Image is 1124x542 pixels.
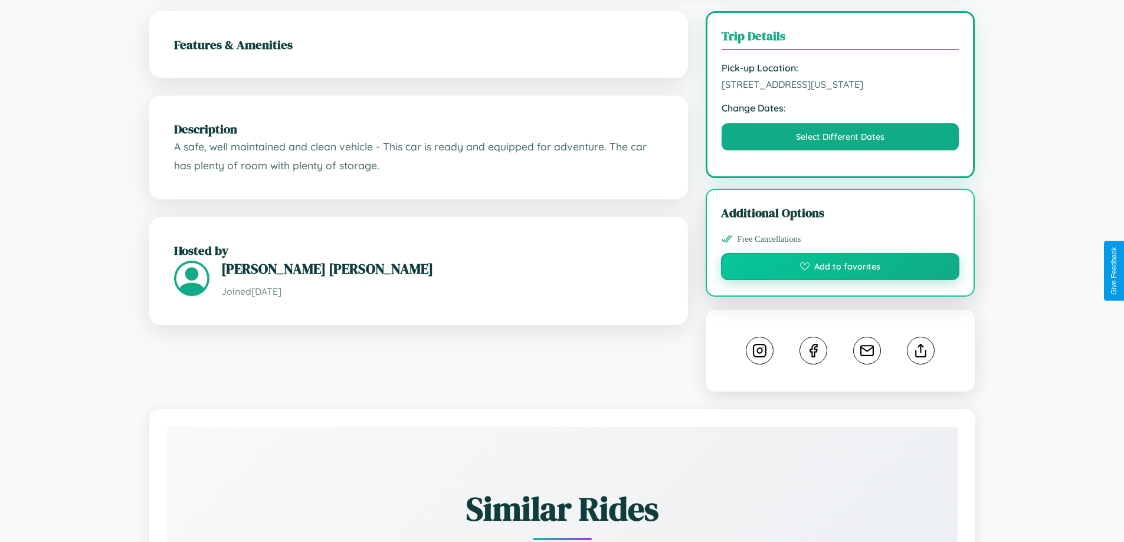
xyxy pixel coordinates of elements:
[174,242,663,259] h2: Hosted by
[722,102,959,114] strong: Change Dates:
[722,78,959,90] span: [STREET_ADDRESS][US_STATE]
[738,234,801,244] span: Free Cancellations
[174,120,663,137] h2: Description
[221,283,663,300] p: Joined [DATE]
[721,204,960,221] h3: Additional Options
[174,137,663,175] p: A safe, well maintained and clean vehicle - This car is ready and equipped for adventure. The car...
[722,123,959,150] button: Select Different Dates
[721,253,960,280] button: Add to favorites
[722,62,959,74] strong: Pick-up Location:
[221,259,663,278] h3: [PERSON_NAME] [PERSON_NAME]
[1110,247,1118,295] div: Give Feedback
[722,27,959,50] h3: Trip Details
[174,36,663,53] h2: Features & Amenities
[208,486,916,531] h2: Similar Rides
